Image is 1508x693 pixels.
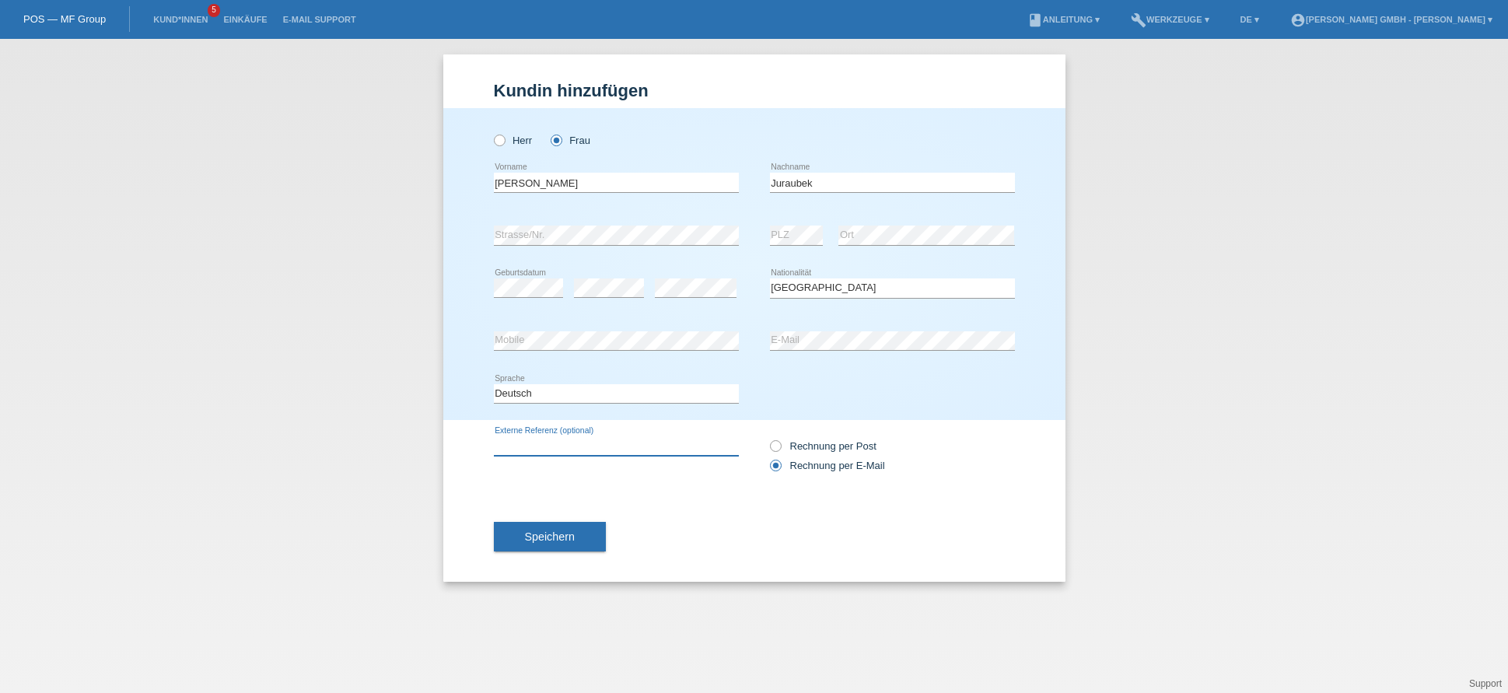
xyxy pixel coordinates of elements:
[770,460,780,479] input: Rechnung per E-Mail
[1282,15,1500,24] a: account_circle[PERSON_NAME] GmbH - [PERSON_NAME] ▾
[23,13,106,25] a: POS — MF Group
[494,135,504,145] input: Herr
[215,15,275,24] a: Einkäufe
[551,135,561,145] input: Frau
[1290,12,1306,28] i: account_circle
[1233,15,1267,24] a: DE ▾
[494,135,533,146] label: Herr
[1131,12,1146,28] i: build
[525,530,575,543] span: Speichern
[1027,12,1043,28] i: book
[1123,15,1217,24] a: buildWerkzeuge ▾
[145,15,215,24] a: Kund*innen
[1020,15,1107,24] a: bookAnleitung ▾
[275,15,364,24] a: E-Mail Support
[208,4,220,17] span: 5
[494,522,606,551] button: Speichern
[1469,678,1502,689] a: Support
[770,460,885,471] label: Rechnung per E-Mail
[770,440,780,460] input: Rechnung per Post
[551,135,590,146] label: Frau
[494,81,1015,100] h1: Kundin hinzufügen
[770,440,876,452] label: Rechnung per Post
